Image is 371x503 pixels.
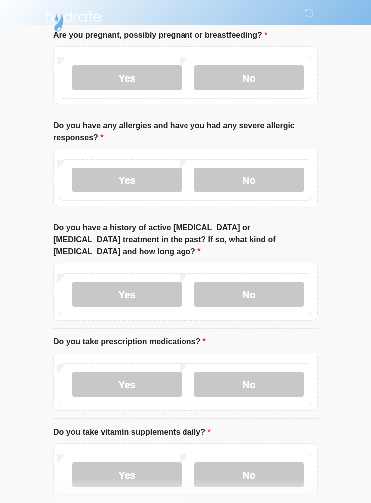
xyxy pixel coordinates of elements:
label: Yes [72,462,182,487]
label: No [194,372,304,397]
label: Do you take vitamin supplements daily? [53,426,211,438]
label: No [194,168,304,192]
label: No [194,282,304,307]
label: Yes [72,168,182,192]
label: Do you have any allergies and have you had any severe allergic responses? [53,120,318,144]
label: Do you have a history of active [MEDICAL_DATA] or [MEDICAL_DATA] treatment in the past? If so, wh... [53,222,318,258]
label: Yes [72,282,182,307]
label: Do you take prescription medications? [53,336,206,348]
label: No [194,462,304,487]
label: No [194,65,304,90]
img: Hydrate IV Bar - Flagstaff Logo [43,7,103,32]
label: Yes [72,372,182,397]
label: Yes [72,65,182,90]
